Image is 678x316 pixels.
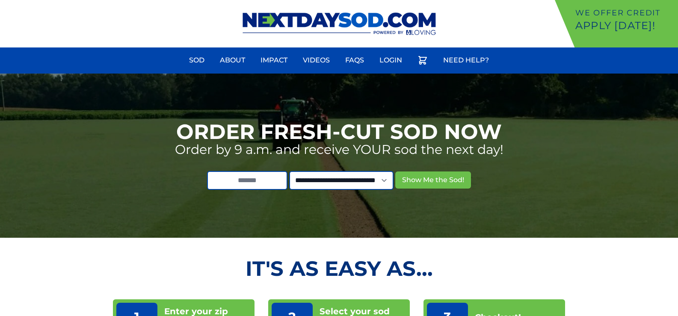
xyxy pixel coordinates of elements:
[395,171,471,189] button: Show Me the Sod!
[438,50,494,71] a: Need Help?
[113,258,565,279] h2: It's as Easy As...
[340,50,369,71] a: FAQs
[175,142,503,157] p: Order by 9 a.m. and receive YOUR sod the next day!
[298,50,335,71] a: Videos
[575,19,675,32] p: Apply [DATE]!
[215,50,250,71] a: About
[255,50,293,71] a: Impact
[374,50,407,71] a: Login
[184,50,210,71] a: Sod
[575,7,675,19] p: We offer Credit
[176,121,502,142] h1: Order Fresh-Cut Sod Now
